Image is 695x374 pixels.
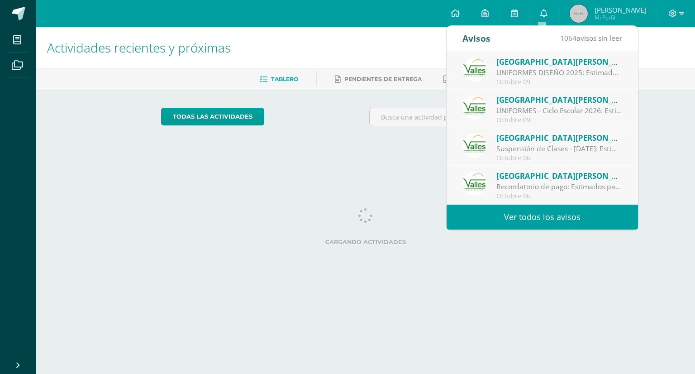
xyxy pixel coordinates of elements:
a: Ver todos los avisos [447,205,638,230]
div: Octubre 09 [496,116,622,124]
span: Pendientes de entrega [344,76,422,82]
div: te envió un aviso [496,94,622,105]
div: te envió un aviso [496,170,622,182]
div: Octubre 06 [496,154,622,162]
a: Entregadas [443,72,493,86]
img: 94564fe4cf850d796e68e37240ca284b.png [462,172,486,196]
div: Suspensión de Clases - Martes 7 de octubre: Estimadas familias: Por motivos de seguridad, les inf... [496,144,622,154]
span: Actividades recientes y próximas [47,39,231,56]
a: todas las Actividades [161,108,264,125]
img: 94564fe4cf850d796e68e37240ca284b.png [462,96,486,120]
img: 45x45 [570,5,588,23]
span: [PERSON_NAME] [595,5,647,14]
div: te envió un aviso [496,132,622,144]
span: Mi Perfil [595,14,647,21]
div: Avisos [462,26,490,51]
span: [GEOGRAPHIC_DATA][PERSON_NAME] [496,57,638,67]
a: Pendientes de entrega [335,72,422,86]
span: avisos sin leer [560,33,622,43]
span: Tablero [271,76,298,82]
img: 94564fe4cf850d796e68e37240ca284b.png [462,134,486,158]
span: [GEOGRAPHIC_DATA][PERSON_NAME] [496,133,638,143]
div: Octubre 09 [496,78,622,86]
div: UNIFORMES - Ciclo Escolar 2026: Estimados padres de familia: Reciban un cordial saludo. Por este ... [496,105,622,116]
div: te envió un aviso [496,56,622,67]
span: 1064 [560,33,576,43]
div: Recordatorio de pago: Estimados padres de familia: Les recordamos que la fecha límite de pago es ... [496,182,622,192]
a: Tablero [260,72,298,86]
img: 94564fe4cf850d796e68e37240ca284b.png [462,58,486,82]
span: [GEOGRAPHIC_DATA][PERSON_NAME] [496,95,638,105]
input: Busca una actividad próxima aquí... [370,108,570,126]
span: [GEOGRAPHIC_DATA][PERSON_NAME] [496,171,638,181]
label: Cargando actividades [161,239,571,245]
div: Octubre 06 [496,192,622,200]
div: UNIFORMES DISEÑO 2025: Estimados padres de familia: Reciban un cordial saludo. Ante la inquietud ... [496,67,622,78]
